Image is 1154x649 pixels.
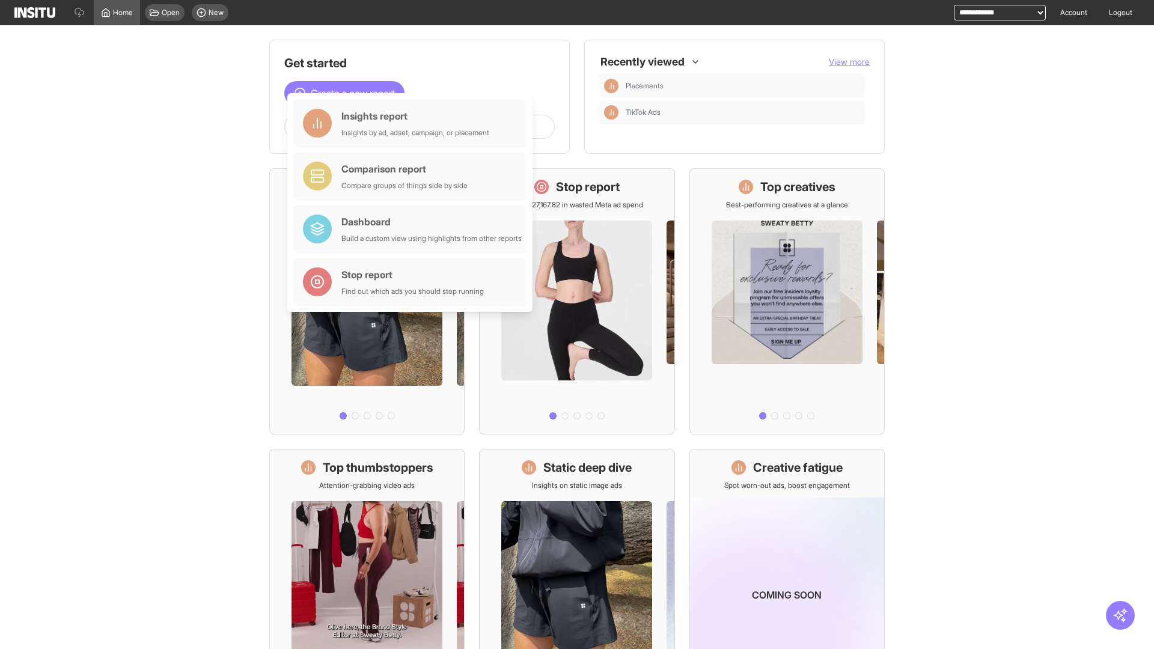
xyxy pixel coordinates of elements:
h1: Static deep dive [543,459,632,476]
h1: Top thumbstoppers [323,459,433,476]
a: What's live nowSee all active ads instantly [269,168,465,434]
p: Save £27,167.82 in wasted Meta ad spend [510,200,643,210]
span: Placements [626,81,860,91]
div: Comparison report [341,162,468,176]
div: Insights report [341,109,489,123]
img: Logo [14,7,55,18]
span: View more [829,56,870,67]
a: Stop reportSave £27,167.82 in wasted Meta ad spend [479,168,674,434]
div: Insights by ad, adset, campaign, or placement [341,128,489,138]
a: Top creativesBest-performing creatives at a glance [689,168,885,434]
div: Stop report [341,267,484,282]
div: Dashboard [341,215,522,229]
span: New [209,8,224,17]
button: View more [829,56,870,68]
button: Create a new report [284,81,405,105]
div: Build a custom view using highlights from other reports [341,234,522,243]
div: Insights [604,105,618,120]
h1: Stop report [556,178,620,195]
span: TikTok Ads [626,108,661,117]
p: Insights on static image ads [532,481,622,490]
p: Attention-grabbing video ads [319,481,415,490]
span: TikTok Ads [626,108,860,117]
span: Create a new report [311,86,395,100]
h1: Top creatives [760,178,835,195]
span: Placements [626,81,664,91]
div: Insights [604,79,618,93]
span: Home [113,8,133,17]
div: Find out which ads you should stop running [341,287,484,296]
span: Open [162,8,180,17]
p: Best-performing creatives at a glance [726,200,848,210]
h1: Get started [284,55,555,72]
div: Compare groups of things side by side [341,181,468,190]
